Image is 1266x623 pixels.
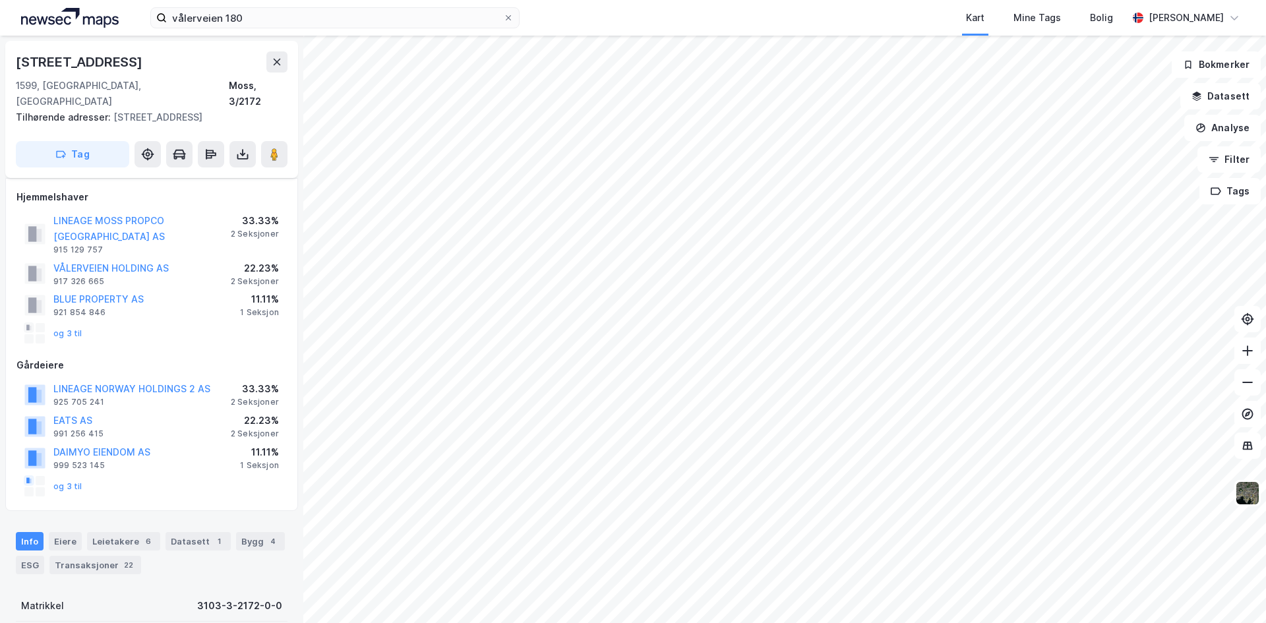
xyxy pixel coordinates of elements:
[231,413,279,429] div: 22.23%
[231,381,279,397] div: 33.33%
[231,276,279,287] div: 2 Seksjoner
[16,189,287,205] div: Hjemmelshaver
[53,397,104,407] div: 925 705 241
[212,535,226,548] div: 1
[231,397,279,407] div: 2 Seksjoner
[21,8,119,28] img: logo.a4113a55bc3d86da70a041830d287a7e.svg
[236,532,285,550] div: Bygg
[1199,178,1261,204] button: Tags
[966,10,984,26] div: Kart
[231,260,279,276] div: 22.23%
[53,307,105,318] div: 921 854 846
[1149,10,1224,26] div: [PERSON_NAME]
[142,535,155,548] div: 6
[167,8,503,28] input: Søk på adresse, matrikkel, gårdeiere, leietakere eller personer
[1235,481,1260,506] img: 9k=
[240,444,279,460] div: 11.11%
[240,291,279,307] div: 11.11%
[266,535,280,548] div: 4
[229,78,287,109] div: Moss, 3/2172
[240,460,279,471] div: 1 Seksjon
[121,558,136,572] div: 22
[231,429,279,439] div: 2 Seksjoner
[231,229,279,239] div: 2 Seksjoner
[1172,51,1261,78] button: Bokmerker
[16,357,287,373] div: Gårdeiere
[49,532,82,550] div: Eiere
[231,213,279,229] div: 33.33%
[16,78,229,109] div: 1599, [GEOGRAPHIC_DATA], [GEOGRAPHIC_DATA]
[1090,10,1113,26] div: Bolig
[166,532,231,550] div: Datasett
[53,276,104,287] div: 917 326 665
[49,556,141,574] div: Transaksjoner
[16,109,277,125] div: [STREET_ADDRESS]
[16,51,145,73] div: [STREET_ADDRESS]
[87,532,160,550] div: Leietakere
[16,141,129,167] button: Tag
[1180,83,1261,109] button: Datasett
[16,532,44,550] div: Info
[1200,560,1266,623] iframe: Chat Widget
[16,556,44,574] div: ESG
[1013,10,1061,26] div: Mine Tags
[53,245,103,255] div: 915 129 757
[240,307,279,318] div: 1 Seksjon
[53,429,104,439] div: 991 256 415
[53,460,105,471] div: 999 523 145
[1184,115,1261,141] button: Analyse
[16,111,113,123] span: Tilhørende adresser:
[1197,146,1261,173] button: Filter
[197,598,282,614] div: 3103-3-2172-0-0
[21,598,64,614] div: Matrikkel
